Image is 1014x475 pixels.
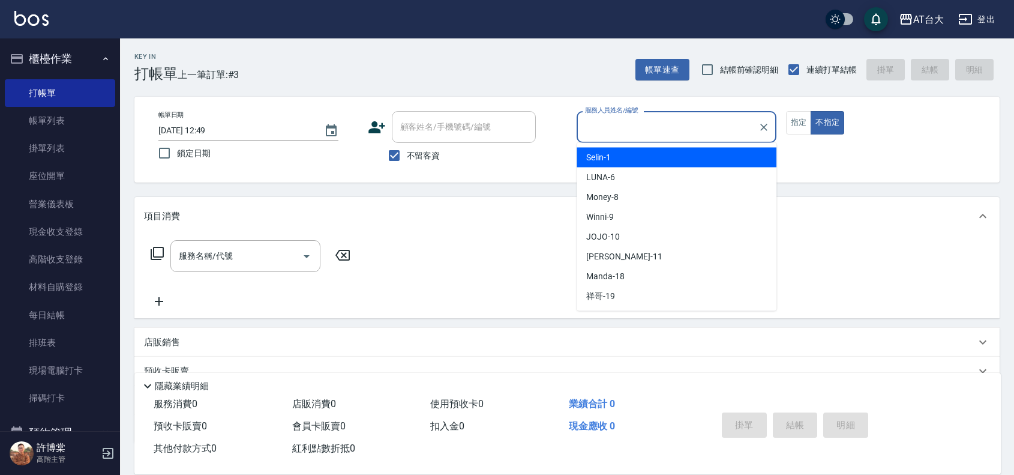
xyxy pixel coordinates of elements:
[5,79,115,107] a: 打帳單
[430,420,464,432] span: 扣入金 0
[586,231,620,243] span: JOJO -10
[586,211,614,223] span: Winni -9
[5,190,115,218] a: 營業儀表板
[178,67,239,82] span: 上一筆訂單:#3
[806,64,857,76] span: 連續打單結帳
[585,106,638,115] label: 服務人員姓名/編號
[894,7,949,32] button: AT台大
[5,218,115,246] a: 現金收支登錄
[5,329,115,357] a: 排班表
[586,191,619,204] span: Money -8
[5,357,115,384] a: 現場電腦打卡
[569,398,615,410] span: 業績合計 0
[430,398,484,410] span: 使用預收卡 0
[586,151,611,164] span: Selin -1
[292,443,355,454] span: 紅利點數折抵 0
[953,8,1000,31] button: 登出
[5,417,115,449] button: 預約管理
[134,357,1000,386] div: 預收卡販賣
[177,147,211,160] span: 鎖定日期
[317,116,346,145] button: Choose date, selected date is 2025-08-24
[864,7,888,31] button: save
[292,420,346,432] span: 會員卡販賣 0
[586,250,662,263] span: [PERSON_NAME] -11
[635,59,689,81] button: 帳單速查
[407,150,440,162] span: 不留客資
[5,301,115,329] a: 每日結帳
[569,420,615,432] span: 現金應收 0
[5,273,115,301] a: 材料自購登錄
[720,64,779,76] span: 結帳前確認明細
[586,270,625,283] span: Manda -18
[5,135,115,162] a: 掛單列表
[811,111,844,135] button: 不指定
[10,441,34,465] img: Person
[134,328,1000,357] div: 店販銷售
[158,121,312,141] input: YYYY/MM/DD hh:mm
[37,454,98,465] p: 高階主管
[913,12,944,27] div: AT台大
[755,119,772,136] button: Clear
[155,380,209,393] p: 隱藏業績明細
[292,398,336,410] span: 店販消費 0
[5,246,115,273] a: 高階收支登錄
[5,107,115,135] a: 帳單列表
[144,210,180,223] p: 項目消費
[134,65,178,82] h3: 打帳單
[144,336,180,349] p: 店販銷售
[154,443,217,454] span: 其他付款方式 0
[158,110,184,120] label: 帳單日期
[144,365,189,378] p: 預收卡販賣
[154,398,197,410] span: 服務消費 0
[297,247,316,266] button: Open
[134,53,178,61] h2: Key In
[14,11,49,26] img: Logo
[586,171,615,184] span: LUNA -6
[586,290,615,303] span: 祥哥 -19
[786,111,812,135] button: 指定
[37,442,98,454] h5: 許博棠
[154,420,207,432] span: 預收卡販賣 0
[5,162,115,190] a: 座位開單
[134,197,1000,235] div: 項目消費
[5,384,115,412] a: 掃碼打卡
[5,43,115,74] button: 櫃檯作業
